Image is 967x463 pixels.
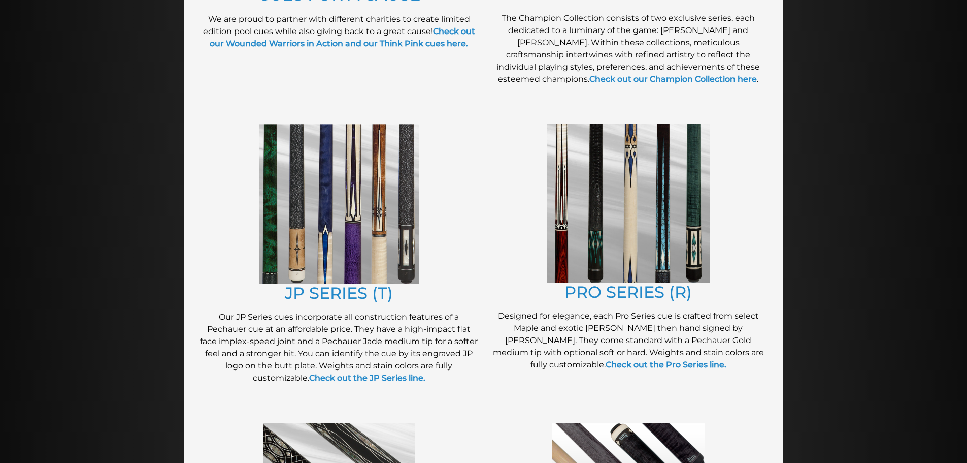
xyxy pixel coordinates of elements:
a: Check out our Wounded Warriors in Action and our Think Pink cues here. [210,26,475,48]
a: Check out the JP Series line. [309,373,425,383]
p: The Champion Collection consists of two exclusive series, each dedicated to a luminary of the gam... [489,12,768,85]
a: JP SERIES (T) [285,283,393,303]
p: Our JP Series cues incorporate all construction features of a Pechauer cue at an affordable price... [199,311,479,384]
p: We are proud to partner with different charities to create limited edition pool cues while also g... [199,13,479,50]
a: PRO SERIES (R) [564,282,692,302]
p: Designed for elegance, each Pro Series cue is crafted from select Maple and exotic [PERSON_NAME] ... [489,310,768,371]
a: Check out our Champion Collection here [589,74,757,84]
a: Check out the Pro Series line. [606,360,726,369]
